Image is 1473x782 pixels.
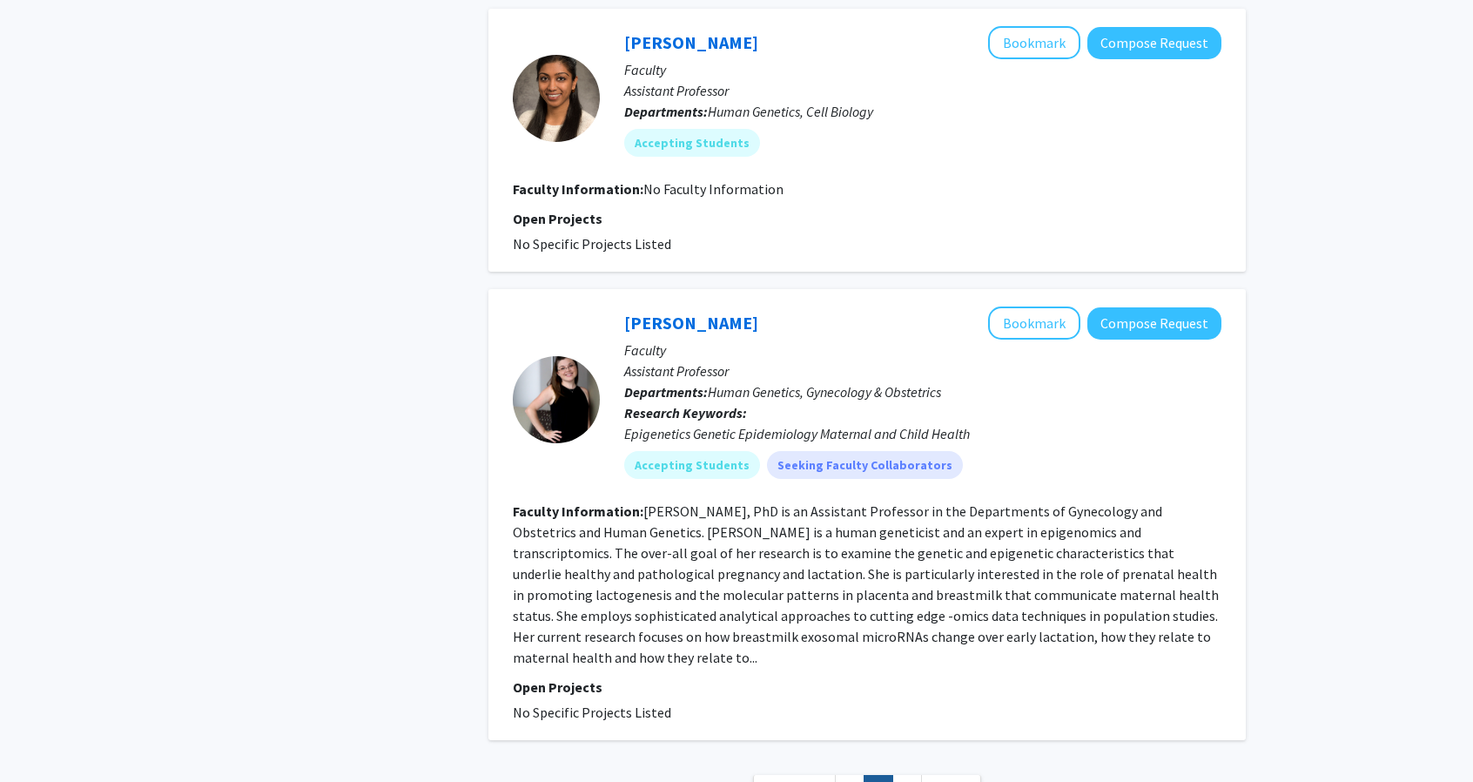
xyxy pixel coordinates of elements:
[624,129,760,157] mat-chip: Accepting Students
[708,383,941,401] span: Human Genetics, Gynecology & Obstetrics
[513,677,1221,698] p: Open Projects
[513,208,1221,229] p: Open Projects
[624,59,1221,80] p: Faculty
[624,103,708,120] b: Departments:
[624,80,1221,101] p: Assistant Professor
[1087,27,1221,59] button: Compose Request to Nisha Raj
[643,180,784,198] span: No Faculty Information
[624,31,758,53] a: [PERSON_NAME]
[513,180,643,198] b: Faculty Information:
[624,383,708,401] b: Departments:
[513,502,1219,666] fg-read-more: [PERSON_NAME], PhD is an Assistant Professor in the Departments of Gynecology and Obstetrics and ...
[988,26,1080,59] button: Add Nisha Raj to Bookmarks
[624,451,760,479] mat-chip: Accepting Students
[513,704,671,721] span: No Specific Projects Listed
[767,451,963,479] mat-chip: Seeking Faculty Collaborators
[708,103,873,120] span: Human Genetics, Cell Biology
[624,312,758,334] a: [PERSON_NAME]
[1087,307,1221,340] button: Compose Request to Elizabeth Kennedy
[624,404,747,421] b: Research Keywords:
[513,502,643,520] b: Faculty Information:
[624,423,1221,444] div: Epigenetics Genetic Epidemiology Maternal and Child Health
[13,704,74,769] iframe: Chat
[624,340,1221,361] p: Faculty
[513,235,671,253] span: No Specific Projects Listed
[624,361,1221,381] p: Assistant Professor
[988,307,1080,340] button: Add Elizabeth Kennedy to Bookmarks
